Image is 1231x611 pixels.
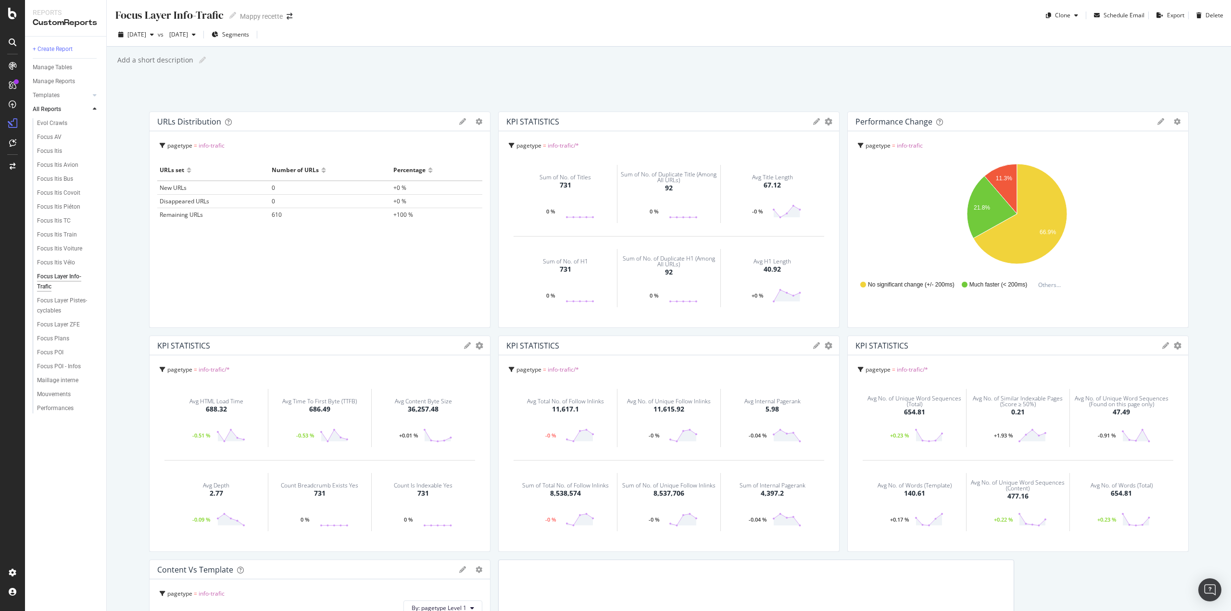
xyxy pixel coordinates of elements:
[536,209,565,214] div: 0 %
[33,17,99,28] div: CustomReports
[897,365,928,374] span: info-trafic/*
[160,162,184,178] div: URLs set
[314,488,326,498] div: 731
[37,188,100,198] a: Focus Itis Covoit
[393,211,413,219] span: +100 %
[640,293,669,298] div: 0 %
[394,433,423,438] div: +0.01 %
[1042,8,1082,23] button: Clone
[764,180,781,190] div: 67.12
[37,296,100,316] a: Focus Layer Pistes-cyclables
[506,341,559,350] div: KPI STATISTICS
[996,175,1012,182] text: 11.3%
[33,62,72,73] div: Manage Tables
[476,118,482,125] div: gear
[1091,483,1153,488] div: Avg No. of Words (Total)
[892,365,895,374] span: =
[37,258,75,268] div: Focus Itis Vélo
[516,365,541,374] span: pagetype
[393,197,406,205] span: +0 %
[536,517,565,522] div: -0 %
[885,517,915,522] div: +0.17 %
[194,589,197,598] span: =
[199,57,206,63] i: Edit report name
[1206,11,1223,19] div: Delete
[855,117,932,126] div: Performance Change
[536,433,565,438] div: -0 %
[764,264,781,274] div: 40.92
[37,296,92,316] div: Focus Layer Pistes-cyclables
[825,118,832,125] div: gear
[855,341,908,350] div: KPI STATISTICS
[393,162,426,178] div: Percentage
[394,517,423,522] div: 0 %
[744,399,801,404] div: Avg Internal Pagerank
[740,483,805,488] div: Sum of Internal Pagerank
[33,44,100,54] a: + Create Report
[1092,517,1121,522] div: +0.23 %
[37,216,100,226] a: Focus Itis TC
[33,90,60,100] div: Templates
[548,365,579,374] span: info-trafic/*
[665,183,673,193] div: 92
[157,117,221,126] div: URLs Distribution
[627,399,711,404] div: Avg No. of Unique Follow Inlinks
[37,202,80,212] div: Focus Itis Piéton
[885,433,915,438] div: +0.23 %
[37,375,78,386] div: Maillage interne
[33,90,90,100] a: Templates
[408,404,439,414] div: 36,257.48
[210,488,223,498] div: 2.77
[37,216,71,226] div: Focus Itis TC
[37,132,62,142] div: Focus AV
[536,293,565,298] div: 0 %
[1104,11,1144,19] div: Schedule Email
[417,488,429,498] div: 731
[291,433,320,438] div: -0.53 %
[37,362,100,372] a: Focus POI - Infos
[847,112,1189,328] div: Performance Changegeargearpagetype = info-traficA chart.No significant change (+/- 200ms)Much fas...
[187,433,216,438] div: -0.51 %
[866,365,891,374] span: pagetype
[37,132,100,142] a: Focus AV
[194,365,197,374] span: =
[272,162,319,178] div: Number of URLs
[240,12,283,21] div: Mappy recette
[37,160,100,170] a: Focus Itis Avion
[498,112,840,328] div: KPI STATISTICSgeargearpagetype = info-trafic/*Sum of No. of Titles7310 %Sum of No. of Duplicate T...
[189,399,243,404] div: Avg HTML Load Time
[37,362,81,372] div: Focus POI - Infos
[878,483,952,488] div: Avg No. of Words (Template)
[904,407,925,417] div: 654.81
[1011,407,1025,417] div: 0.21
[37,375,100,386] a: Maillage interne
[904,488,925,498] div: 140.61
[1055,11,1070,19] div: Clone
[1198,578,1221,601] div: Open Intercom Messenger
[37,160,78,170] div: Focus Itis Avion
[969,281,1027,289] span: Much faster (< 200ms)
[160,184,187,192] span: New URLs
[621,172,717,183] div: Sum of No. of Duplicate Title (Among All URLs)
[393,184,406,192] span: +0 %
[866,396,963,407] div: Avg No. of Unique Word Sequences (Total)
[37,348,100,358] a: Focus POI
[37,118,67,128] div: Evol Crawls
[640,517,669,522] div: -0 %
[1193,8,1223,23] button: Delete
[206,404,227,414] div: 688.32
[272,197,275,205] span: 0
[897,141,923,150] span: info-trafic
[160,197,209,205] span: Disappeared URLs
[1153,8,1184,23] button: Export
[33,104,61,114] div: All Reports
[199,365,230,374] span: info-trafic/*
[543,365,546,374] span: =
[1167,11,1184,19] div: Export
[229,12,236,19] i: Edit report name
[552,404,579,414] div: 11,617.1
[291,517,320,522] div: 0 %
[167,365,192,374] span: pagetype
[37,174,100,184] a: Focus Itis Bus
[37,272,91,292] div: Focus Layer Info-Trafic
